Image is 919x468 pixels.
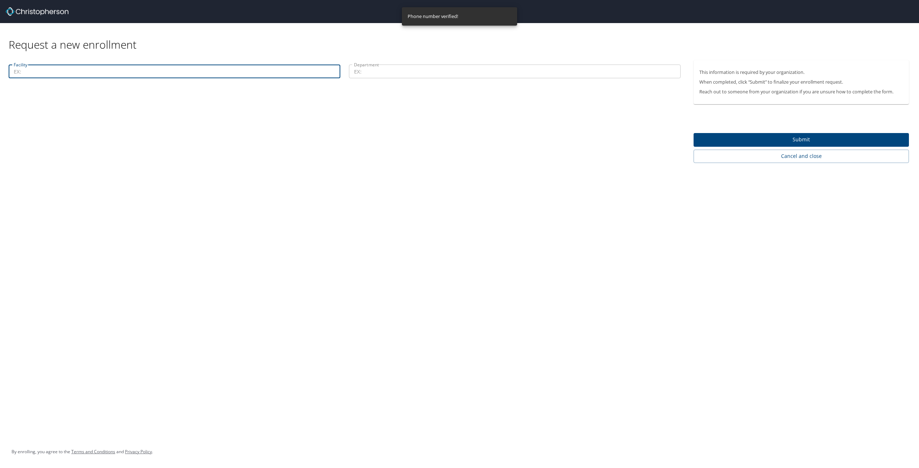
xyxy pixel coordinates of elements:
[71,449,115,455] a: Terms and Conditions
[699,152,903,161] span: Cancel and close
[699,88,903,95] p: Reach out to someone from your organization if you are unsure how to complete the form.
[694,150,909,163] button: Cancel and close
[9,65,340,78] input: EX:
[699,69,903,76] p: This information is required by your organization.
[699,135,903,144] span: Submit
[125,449,152,455] a: Privacy Policy
[6,7,68,16] img: cbt logo
[349,65,681,78] input: EX:
[694,133,909,147] button: Submit
[699,79,903,85] p: When completed, click “Submit” to finalize your enrollment request.
[9,23,915,52] div: Request a new enrollment
[12,443,153,461] div: By enrolling, you agree to the and .
[408,9,458,23] div: Phone number verified!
